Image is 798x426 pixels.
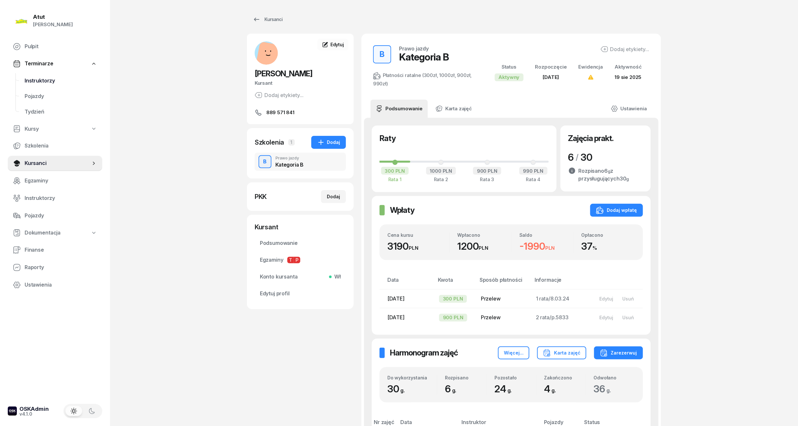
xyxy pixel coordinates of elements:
a: Szkolenia [8,138,102,154]
div: Odwołano [594,375,635,380]
div: Więcej... [504,349,524,357]
th: Data [380,276,434,289]
a: Karta zajęć [430,100,477,118]
small: PLN [545,245,555,251]
a: Instruktorzy [8,191,102,206]
span: 6 [568,151,574,163]
div: Saldo [519,232,573,238]
div: Kursanci [253,16,283,23]
div: Prawo jazdy [275,156,304,160]
span: Pojazdy [25,92,97,101]
span: [DATE] [387,295,405,302]
button: Dodaj etykiety... [601,45,649,53]
div: B [377,48,387,61]
button: Dodaj [311,136,346,149]
span: [DATE] [543,74,559,80]
div: 3190 [387,240,449,252]
span: 889 571 841 [266,109,294,116]
div: Prawo jazdy [399,46,429,51]
span: Kursy [25,125,39,133]
span: 4 [544,383,560,395]
div: 1000 PLN [426,167,456,175]
div: OSKAdmin [19,406,49,412]
div: Usuń [623,315,634,320]
img: logo-xs-dark@2x.png [8,407,17,416]
div: 37 [582,240,636,252]
small: g. [551,387,556,394]
span: P [294,257,300,263]
a: Finanse [8,242,102,258]
th: Informacje [531,276,590,289]
span: [PERSON_NAME] [255,69,312,78]
button: B [259,155,272,168]
div: [PERSON_NAME] [33,20,73,29]
a: 889 571 841 [255,109,346,116]
a: Instruktorzy [19,73,102,89]
div: Edytuj [600,315,614,320]
div: Kategoria B [275,162,304,167]
div: Dodaj [327,193,340,201]
small: g. [507,387,512,394]
div: Pozostało [494,375,536,380]
h2: Wpłaty [390,205,415,215]
span: Raporty [25,263,97,272]
span: 1 rata/8.03.24 [536,295,569,302]
a: Tydzień [19,104,102,120]
div: Rozpoczęcie [535,63,567,71]
small: g [608,169,611,174]
span: 6 [445,383,460,395]
div: Usuń [623,296,634,301]
button: B [373,45,391,63]
button: Więcej... [498,346,529,359]
span: 30 [620,175,629,182]
a: Pulpit [8,39,102,54]
span: Egzaminy [260,256,341,264]
a: Raporty [8,260,102,275]
div: Ewidencja [579,63,603,71]
a: Pojazdy [8,208,102,224]
div: Płatności ratalne (300zł, 1000zł, 900zł, 990zł) [373,71,479,88]
div: Zarezerwuj [600,349,637,357]
div: B [261,156,270,167]
span: 24 [494,383,515,395]
div: Cena kursu [387,232,449,238]
a: EgzaminyTP [255,252,346,268]
a: Ustawienia [606,100,652,118]
span: 30 [387,383,408,395]
span: Instruktorzy [25,194,97,202]
small: g. [401,387,405,394]
h2: Raty [380,133,396,144]
a: Terminarze [8,56,102,71]
button: Usuń [618,312,639,323]
span: Edytuj profil [260,289,341,298]
h2: Harmonogram zajęć [390,348,458,358]
span: 6 [604,168,611,174]
div: 900 PLN [473,167,501,175]
button: Dodaj etykiety... [255,91,304,99]
button: Edytuj [595,293,618,304]
div: Rata 3 [472,177,503,182]
button: Usuń [618,293,639,304]
span: Ustawienia [25,281,97,289]
span: Pojazdy [25,212,97,220]
button: Dodaj wpłatę [590,204,643,217]
span: Kursanci [25,159,91,168]
span: Egzaminy [25,177,97,185]
span: Tydzień [25,108,97,116]
div: PKK [255,192,267,201]
a: Egzaminy [8,173,102,189]
span: Konto kursanta [260,273,341,281]
h2: Zajęcia prakt. [568,133,614,144]
span: Wł [332,273,341,281]
div: 300 PLN [381,167,409,175]
a: Podsumowanie [371,100,428,118]
div: 990 PLN [519,167,548,175]
span: Szkolenia [25,142,97,150]
th: Kwota [434,276,476,289]
div: Aktywny [495,73,524,81]
th: Sposób płatności [476,276,531,289]
small: g. [452,387,457,394]
button: Karta zajęć [537,346,586,359]
span: Podsumowanie [260,239,341,247]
